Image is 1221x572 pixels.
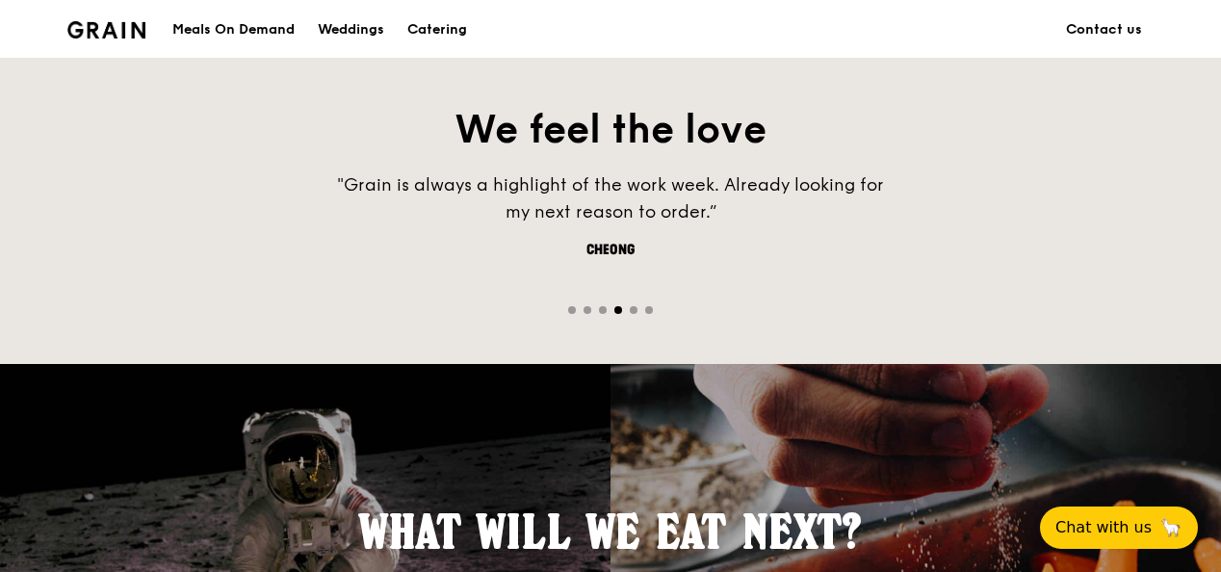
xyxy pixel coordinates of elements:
a: Contact us [1054,1,1154,59]
span: Go to slide 6 [645,306,653,314]
div: Catering [407,1,467,59]
a: Catering [396,1,479,59]
span: Go to slide 3 [599,306,607,314]
span: Go to slide 1 [568,306,576,314]
a: Weddings [306,1,396,59]
div: Meals On Demand [172,1,295,59]
div: "Grain is always a highlight of the work week. Already looking for my next reason to order.” [322,171,899,225]
span: Go to slide 5 [630,306,637,314]
span: Go to slide 4 [614,306,622,314]
img: Grain [67,21,145,39]
span: Go to slide 2 [584,306,591,314]
span: 🦙 [1159,516,1182,539]
div: Weddings [318,1,384,59]
button: Chat with us🦙 [1040,507,1198,549]
span: What will we eat next? [359,504,862,559]
span: Chat with us [1055,516,1152,539]
div: Cheong [322,241,899,260]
